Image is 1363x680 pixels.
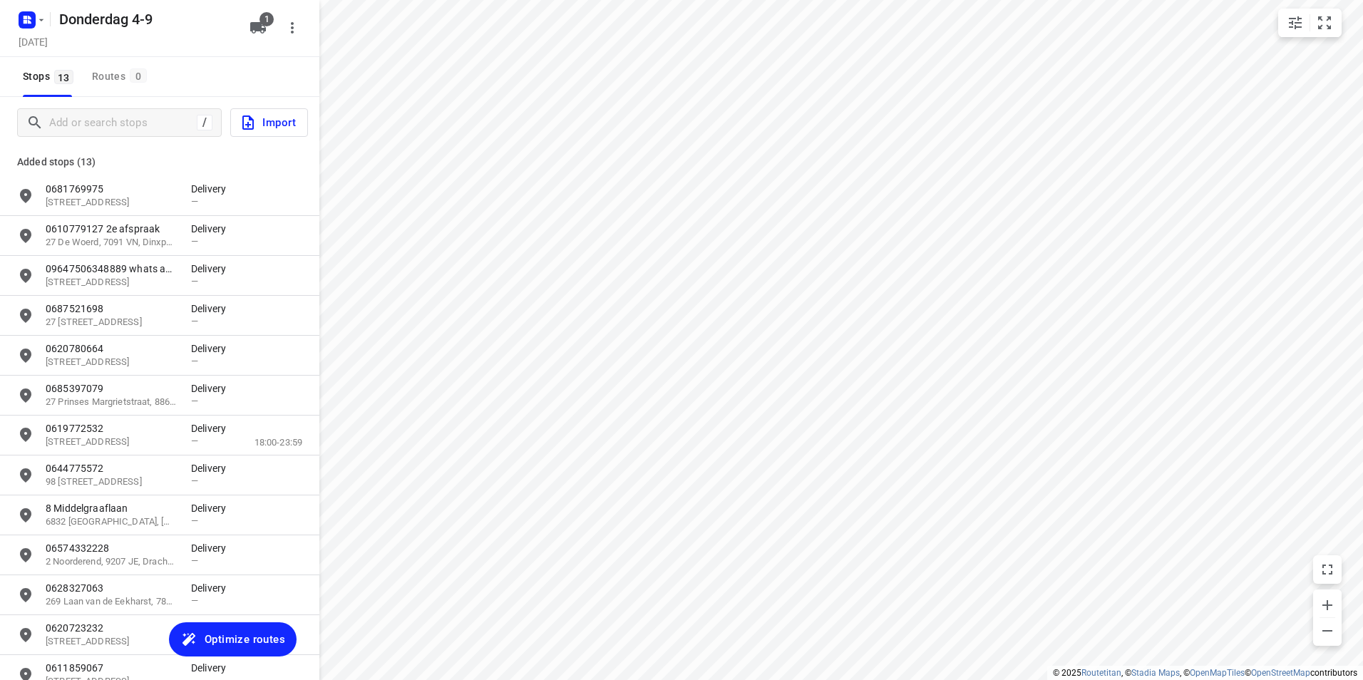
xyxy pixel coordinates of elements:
[46,316,177,329] p: 27 Koningin Julianalaan, 3832 BA, Leusden, NL
[240,113,296,132] span: Import
[46,595,177,609] p: 269 Laan van de Eekharst, 7823 AG, Emmen, NL
[46,182,177,196] p: 0681769975
[46,222,177,236] p: 0610779127 2e afspraak
[49,112,197,134] input: Add or search stops
[191,316,198,326] span: —
[191,461,234,475] p: Delivery
[222,108,308,137] a: Import
[278,14,307,42] button: More
[53,8,238,31] h5: Rename
[46,421,177,436] p: 0619772532
[169,622,297,656] button: Optimize routes
[1131,668,1180,678] a: Stadia Maps
[191,661,234,675] p: Delivery
[46,196,177,210] p: 4 Brederostraat, 3881 KA, Putten, NL
[46,501,177,515] p: 8 Middelgraaflaan
[191,421,234,436] p: Delivery
[46,381,177,396] p: 0685397079
[46,396,177,409] p: 27 Prinses Margrietstraat, 8862 TH, Harlingen, NL
[1190,668,1245,678] a: OpenMapTiles
[13,34,53,50] h5: Project date
[46,661,177,675] p: 0611859067
[191,436,198,446] span: —
[191,196,198,207] span: —
[130,68,147,83] span: 0
[191,236,198,247] span: —
[46,262,177,276] p: 09647506348889 whats app
[17,153,302,170] p: Added stops (13)
[54,70,73,84] span: 13
[46,461,177,475] p: 0644775572
[23,68,78,86] span: Stops
[191,381,234,396] p: Delivery
[191,396,198,406] span: —
[1081,668,1121,678] a: Routetitan
[254,436,302,450] p: 18:00-23:59
[46,515,177,529] p: 6832 [GEOGRAPHIC_DATA], [GEOGRAPHIC_DATA], [GEOGRAPHIC_DATA]
[46,635,177,649] p: 49 Ludinga, 8918 GH, Leeuwarden, NL
[191,222,234,236] p: Delivery
[205,630,285,649] span: Optimize routes
[1281,9,1310,37] button: Map settings
[1310,9,1339,37] button: Fit zoom
[244,14,272,42] button: 1
[191,555,198,566] span: —
[191,621,234,635] p: Delivery
[191,515,198,526] span: —
[191,262,234,276] p: Delivery
[46,302,177,316] p: 0687521698
[191,595,198,606] span: —
[191,581,234,595] p: Delivery
[191,501,234,515] p: Delivery
[191,276,198,287] span: —
[46,341,177,356] p: 0620780664
[1251,668,1310,678] a: OpenStreetMap
[46,541,177,555] p: 06574332228
[46,236,177,249] p: 27 De Woerd, 7091 VN, Dinxperlo, NL
[259,12,274,26] span: 1
[92,68,151,86] div: Routes
[46,555,177,569] p: 2 Noorderend, 9207 JE, Drachten, NL
[46,621,177,635] p: 0620723232
[1053,668,1357,678] li: © 2025 , © , © © contributors
[46,356,177,369] p: 28 Robinsonstraat, 8923 AS, Leeuwarden, NL
[197,115,212,130] div: /
[191,182,234,196] p: Delivery
[46,475,177,489] p: 98 Ziekerstraat, 6511 LK, Nijmegen, NL
[191,341,234,356] p: Delivery
[191,475,198,486] span: —
[1278,9,1342,37] div: small contained button group
[46,276,177,289] p: 145 Schieringerweg, 8924 GL, Leeuwarden, NL
[46,581,177,595] p: 0628327063
[230,108,308,137] button: Import
[191,356,198,366] span: —
[46,436,177,449] p: 10 Frieselaan, 9501 BN, Stadskanaal, NL
[191,302,234,316] p: Delivery
[191,541,234,555] p: Delivery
